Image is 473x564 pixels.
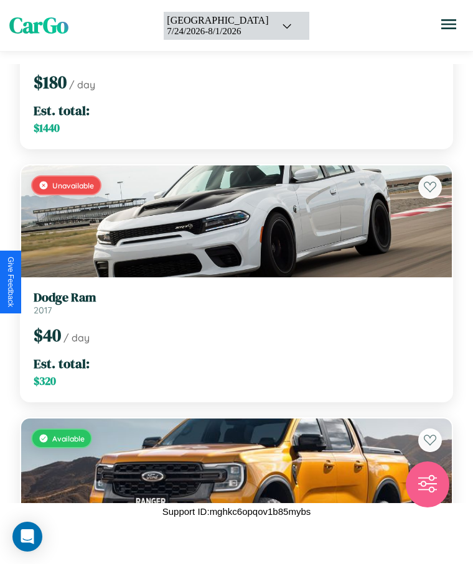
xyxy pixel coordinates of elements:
[34,354,90,372] span: Est. total:
[9,11,68,40] span: CarGo
[52,181,94,190] span: Unavailable
[69,78,95,91] span: / day
[167,15,268,26] div: [GEOGRAPHIC_DATA]
[34,374,56,389] span: $ 320
[6,257,15,307] div: Give Feedback
[63,331,90,344] span: / day
[167,26,268,37] div: 7 / 24 / 2026 - 8 / 1 / 2026
[34,323,61,347] span: $ 40
[34,121,60,136] span: $ 1440
[52,434,85,443] span: Available
[162,503,311,520] p: Support ID: mghkc6opqov1b85mybs
[34,290,439,305] h3: Dodge Ram
[34,290,439,316] a: Dodge Ram2017
[12,522,42,552] div: Open Intercom Messenger
[34,70,67,94] span: $ 180
[34,305,52,316] span: 2017
[34,101,90,119] span: Est. total:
